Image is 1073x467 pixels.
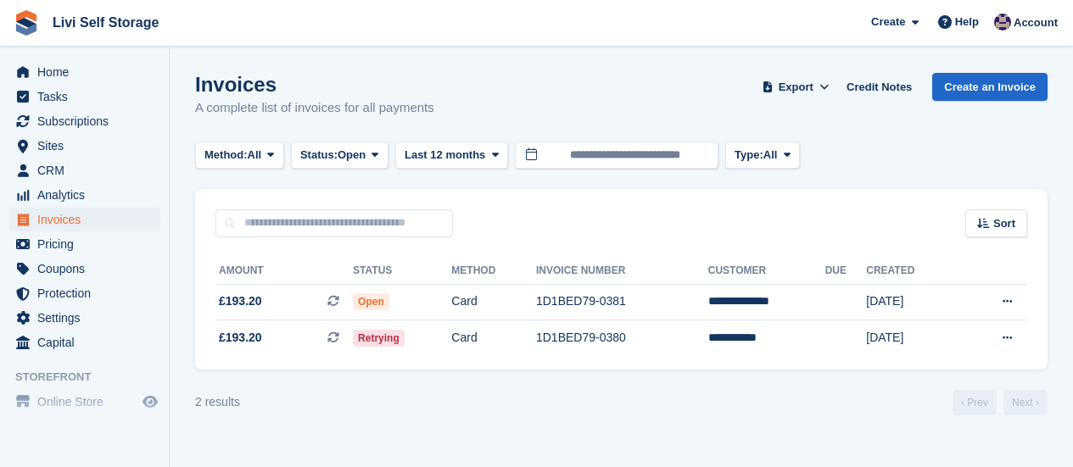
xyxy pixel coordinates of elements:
td: [DATE] [866,284,958,320]
th: Due [825,258,867,285]
span: Type: [735,147,763,164]
span: Export [779,79,813,96]
span: Coupons [37,257,139,281]
a: Livi Self Storage [46,8,165,36]
span: CRM [37,158,139,182]
span: Sort [993,215,1015,232]
a: menu [8,208,160,231]
a: menu [8,109,160,133]
span: All [763,147,778,164]
td: Card [451,320,536,356]
td: 1D1BED79-0381 [536,284,708,320]
a: menu [8,232,160,256]
span: £193.20 [219,329,262,347]
th: Created [866,258,958,285]
a: Preview store [140,392,160,412]
a: Previous [953,390,997,415]
span: Status: [300,147,338,164]
span: Storefront [15,369,169,386]
span: Capital [37,331,139,354]
th: Invoice Number [536,258,708,285]
span: Retrying [353,330,405,347]
nav: Page [949,390,1051,415]
span: Method: [204,147,248,164]
td: 1D1BED79-0380 [536,320,708,356]
img: stora-icon-8386f47178a22dfd0bd8f6a31ec36ba5ce8667c1dd55bd0f319d3a0aa187defe.svg [14,10,39,36]
span: Open [353,293,389,310]
span: Create [871,14,905,31]
button: Type: All [725,142,800,170]
a: menu [8,390,160,414]
span: Online Store [37,390,139,414]
span: Pricing [37,232,139,256]
a: Create an Invoice [932,73,1048,101]
span: Home [37,60,139,84]
button: Export [758,73,833,101]
span: Subscriptions [37,109,139,133]
th: Customer [708,258,825,285]
img: Jim [994,14,1011,31]
span: Analytics [37,183,139,207]
th: Method [451,258,536,285]
a: menu [8,85,160,108]
a: menu [8,134,160,158]
span: Invoices [37,208,139,231]
span: Tasks [37,85,139,108]
div: 2 results [195,393,240,411]
span: £193.20 [219,292,262,310]
a: menu [8,60,160,84]
span: Help [955,14,979,31]
th: Amount [215,258,353,285]
a: menu [8,158,160,182]
td: [DATE] [866,320,958,356]
span: Last 12 months [405,147,485,164]
a: menu [8,183,160,207]
span: Open [338,147,366,164]
span: All [248,147,262,164]
a: menu [8,281,160,305]
td: Card [451,284,536,320]
button: Method: All [195,142,284,170]
span: Settings [37,306,139,330]
a: Credit Notes [840,73,919,101]
span: Protection [37,281,139,305]
span: Account [1014,14,1058,31]
h1: Invoices [195,73,434,96]
a: menu [8,306,160,330]
a: menu [8,257,160,281]
p: A complete list of invoices for all payments [195,98,434,118]
th: Status [353,258,451,285]
button: Last 12 months [395,142,508,170]
a: menu [8,331,160,354]
span: Sites [37,134,139,158]
a: Next [1003,390,1048,415]
button: Status: Open [291,142,388,170]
